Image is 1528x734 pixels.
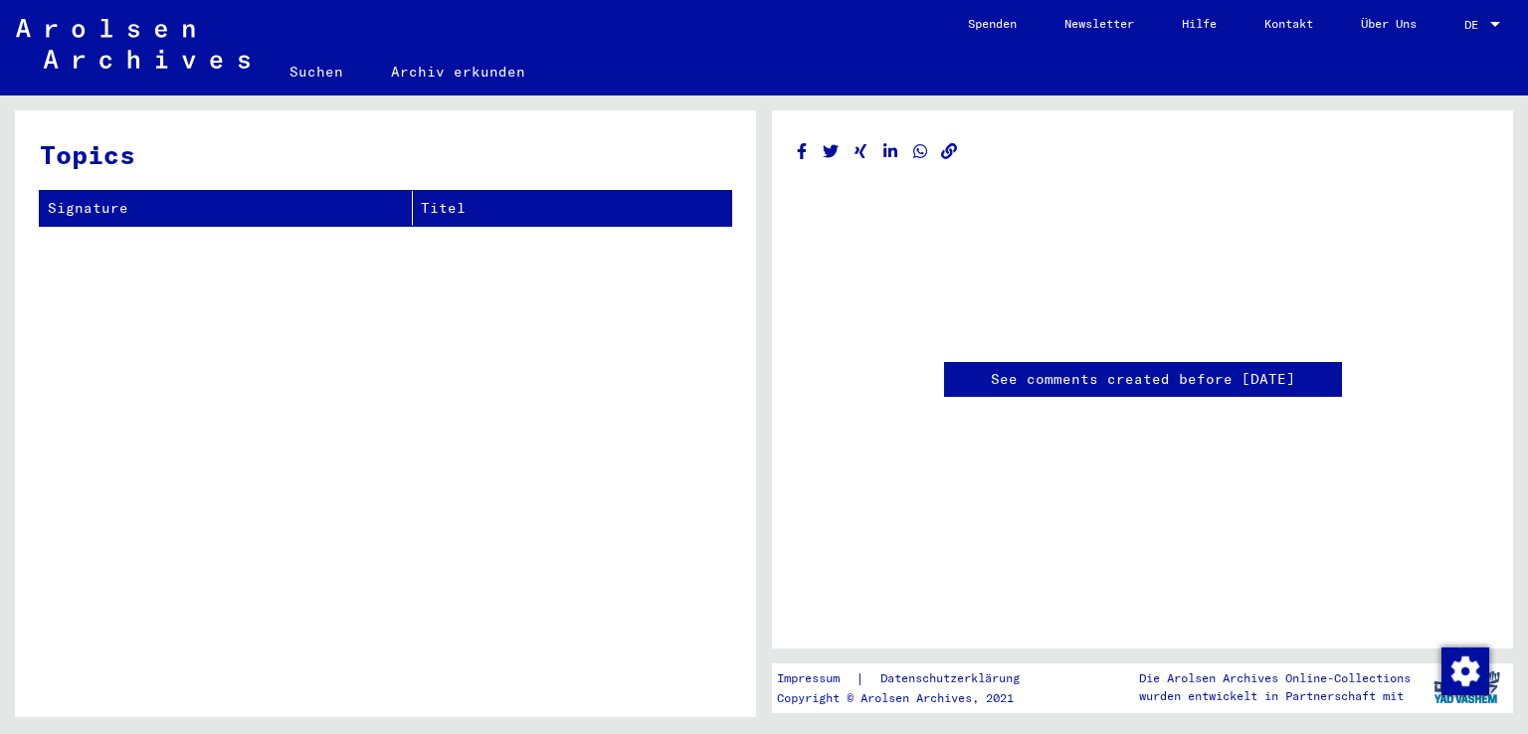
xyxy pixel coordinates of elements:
[880,139,901,164] button: Share on LinkedIn
[777,689,1044,707] p: Copyright © Arolsen Archives, 2021
[367,48,549,95] a: Archiv erkunden
[864,668,1044,689] a: Datenschutzerklärung
[851,139,871,164] button: Share on Xing
[939,139,960,164] button: Copy link
[1139,669,1411,687] p: Die Arolsen Archives Online-Collections
[1440,646,1488,694] div: Zustimmung ändern
[991,369,1295,390] a: See comments created before [DATE]
[1441,647,1489,695] img: Zustimmung ändern
[821,139,842,164] button: Share on Twitter
[16,19,250,69] img: Arolsen_neg.svg
[1464,18,1486,32] span: DE
[910,139,931,164] button: Share on WhatsApp
[777,668,1044,689] div: |
[266,48,367,95] a: Suchen
[1139,687,1411,705] p: wurden entwickelt in Partnerschaft mit
[413,191,731,226] th: Titel
[1430,662,1504,712] img: yv_logo.png
[40,191,413,226] th: Signature
[40,135,730,174] h3: Topics
[792,139,813,164] button: Share on Facebook
[777,668,856,689] a: Impressum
